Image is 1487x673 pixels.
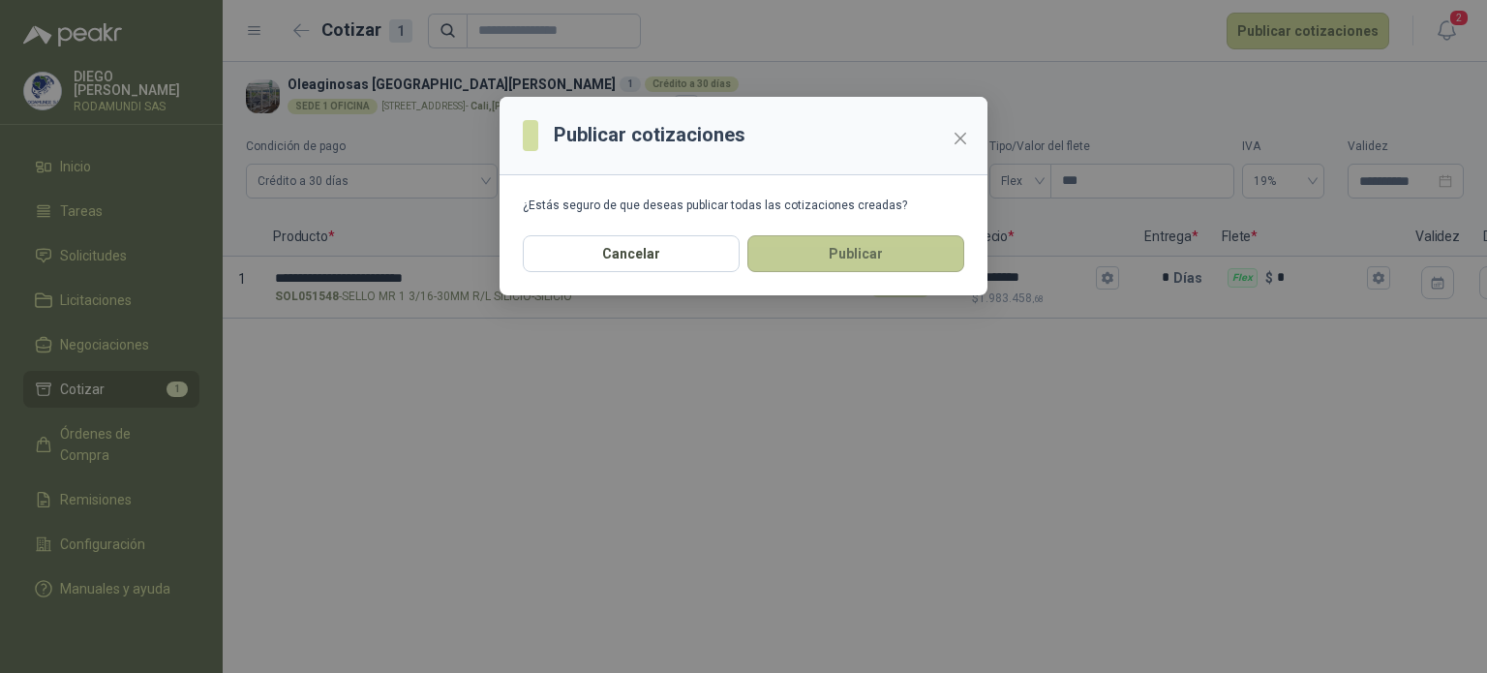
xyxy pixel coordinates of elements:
button: Close [945,123,976,154]
span: close [953,131,968,146]
h3: Publicar cotizaciones [554,120,745,150]
button: Publicar [747,235,964,272]
button: Cancelar [523,235,740,272]
div: ¿Estás seguro de que deseas publicar todas las cotizaciones creadas? [523,199,964,212]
